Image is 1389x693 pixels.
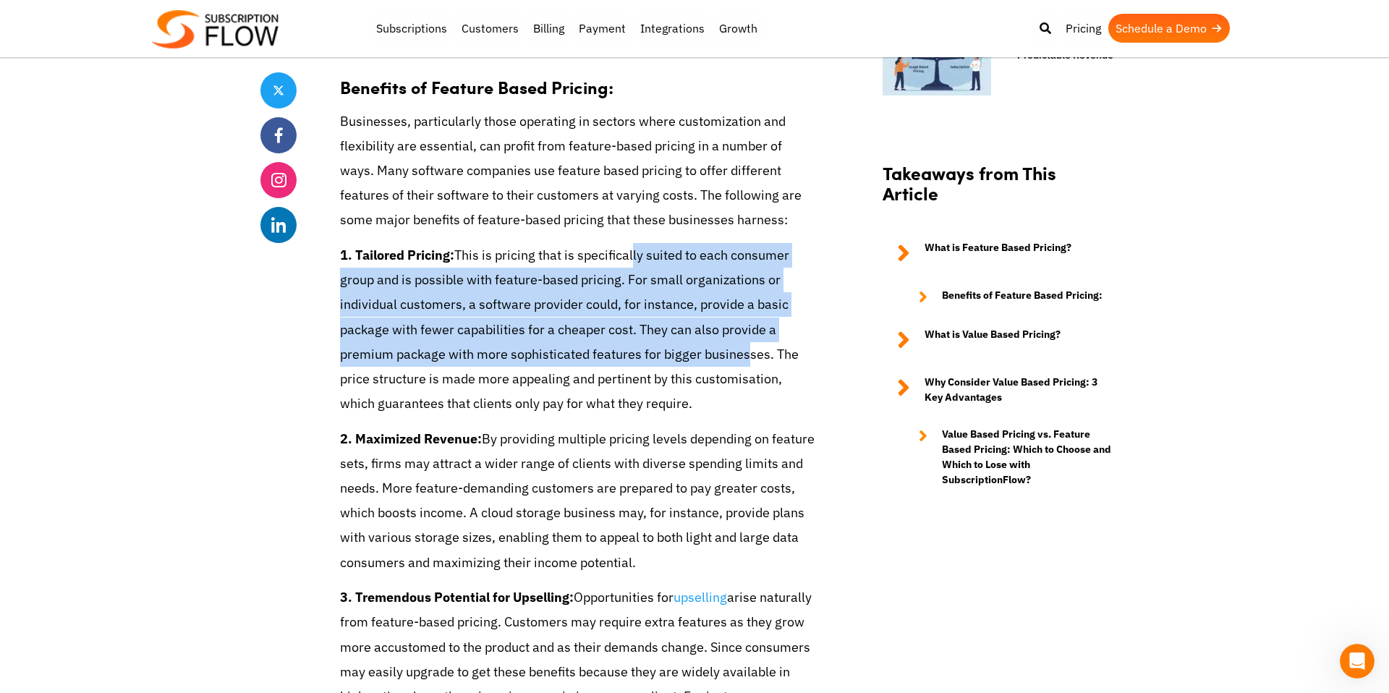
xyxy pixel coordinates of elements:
[904,288,1114,305] a: Benefits of Feature Based Pricing:
[340,75,613,99] strong: Benefits of Feature Based Pricing:
[340,247,454,263] strong: 1. Tailored Pricing:
[340,243,817,416] p: This is pricing that is specifically suited to each consumer group and is possible with feature-b...
[152,10,279,48] img: Subscriptionflow
[904,427,1114,488] a: Value Based Pricing vs. Feature Based Pricing: Which to Choose and Which to Lose with Subscriptio...
[340,589,574,605] strong: 3. Tremendous Potential for Upselling:
[633,14,712,43] a: Integrations
[925,240,1071,266] strong: What is Feature Based Pricing?
[1058,14,1108,43] a: Pricing
[1340,644,1375,679] iframe: Intercom live chat
[572,14,633,43] a: Payment
[942,288,1103,305] strong: Benefits of Feature Based Pricing:
[883,240,1114,266] a: What is Feature Based Pricing?
[369,14,454,43] a: Subscriptions
[340,109,817,233] p: Businesses, particularly those operating in sectors where customization and flexibility are essen...
[340,430,482,447] strong: 2. Maximized Revenue:
[526,14,572,43] a: Billing
[883,163,1114,219] h2: Takeaways from This Article
[674,589,727,605] a: upselling
[883,327,1114,353] a: What is Value Based Pricing?
[883,375,1114,405] a: Why Consider Value Based Pricing: 3 Key Advantages
[340,427,817,575] p: By providing multiple pricing levels depending on feature sets, firms may attract a wider range o...
[925,375,1114,405] strong: Why Consider Value Based Pricing: 3 Key Advantages
[925,327,1061,353] strong: What is Value Based Pricing?
[454,14,526,43] a: Customers
[712,14,765,43] a: Growth
[942,427,1114,488] strong: Value Based Pricing vs. Feature Based Pricing: Which to Choose and Which to Lose with Subscriptio...
[1108,14,1230,43] a: Schedule a Demo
